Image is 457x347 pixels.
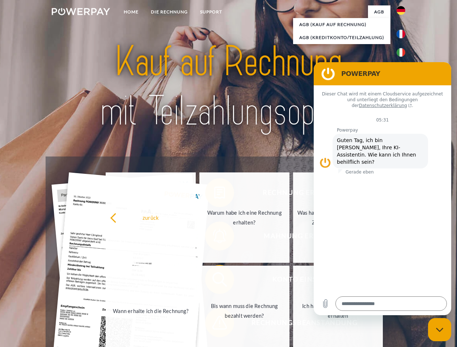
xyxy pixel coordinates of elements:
[52,8,110,15] img: logo-powerpay-white.svg
[110,213,191,222] div: zurück
[293,31,390,44] a: AGB (Kreditkonto/Teilzahlung)
[297,301,379,321] div: Ich habe nur eine Teillieferung erhalten
[297,208,379,227] div: Was habe ich noch offen, ist meine Zahlung eingegangen?
[118,5,145,18] a: Home
[194,5,228,18] a: SUPPORT
[293,18,390,31] a: AGB (Kauf auf Rechnung)
[204,208,285,227] div: Warum habe ich eine Rechnung erhalten?
[69,35,388,138] img: title-powerpay_de.svg
[204,301,285,321] div: Bis wann muss die Rechnung bezahlt werden?
[293,172,383,263] a: Was habe ich noch offen, ist meine Zahlung eingegangen?
[397,48,405,57] img: it
[397,30,405,38] img: fr
[110,306,191,316] div: Wann erhalte ich die Rechnung?
[428,318,451,341] iframe: Schaltfläche zum Öffnen des Messaging-Fensters; Konversation läuft
[145,5,194,18] a: DIE RECHNUNG
[368,5,390,18] a: agb
[314,62,451,315] iframe: Messaging-Fenster
[397,6,405,15] img: de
